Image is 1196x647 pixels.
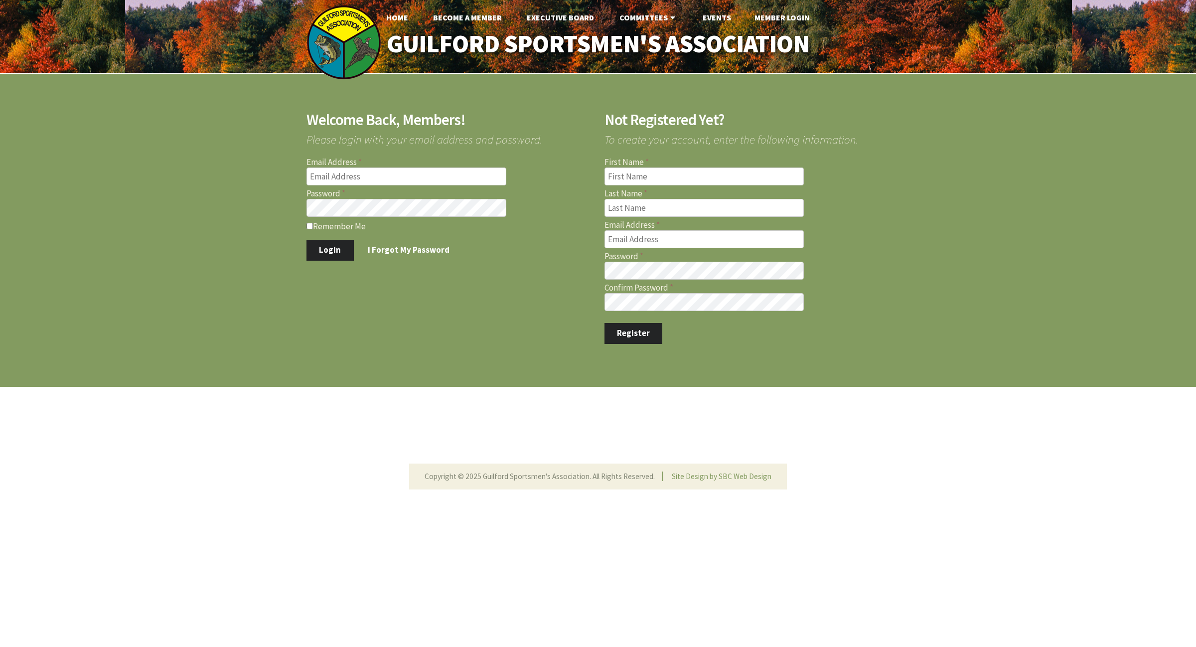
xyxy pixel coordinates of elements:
button: Login [306,240,354,261]
label: Remember Me [306,221,592,231]
a: Member Login [747,7,818,27]
img: logo_sm.png [306,5,381,80]
input: Remember Me [306,223,313,229]
label: Password [604,252,890,261]
label: Confirm Password [604,284,890,292]
a: I Forgot My Password [355,240,462,261]
input: Email Address [604,230,804,248]
a: Executive Board [519,7,602,27]
input: Last Name [604,199,804,217]
a: Committees [611,7,686,27]
h2: Welcome Back, Members! [306,112,592,128]
label: Password [306,189,592,198]
a: Become A Member [425,7,510,27]
a: Home [378,7,416,27]
label: Last Name [604,189,890,198]
a: Site Design by SBC Web Design [672,472,771,481]
label: Email Address [306,158,592,166]
a: Guilford Sportsmen's Association [366,23,831,65]
span: To create your account, enter the following information. [604,128,890,145]
span: Please login with your email address and password. [306,128,592,145]
a: Events [695,7,739,27]
label: Email Address [604,221,890,229]
label: First Name [604,158,890,166]
button: Register [604,323,663,344]
input: First Name [604,167,804,185]
h2: Not Registered Yet? [604,112,890,128]
input: Email Address [306,167,506,185]
li: Copyright © 2025 Guilford Sportsmen's Association. All Rights Reserved. [425,472,663,481]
